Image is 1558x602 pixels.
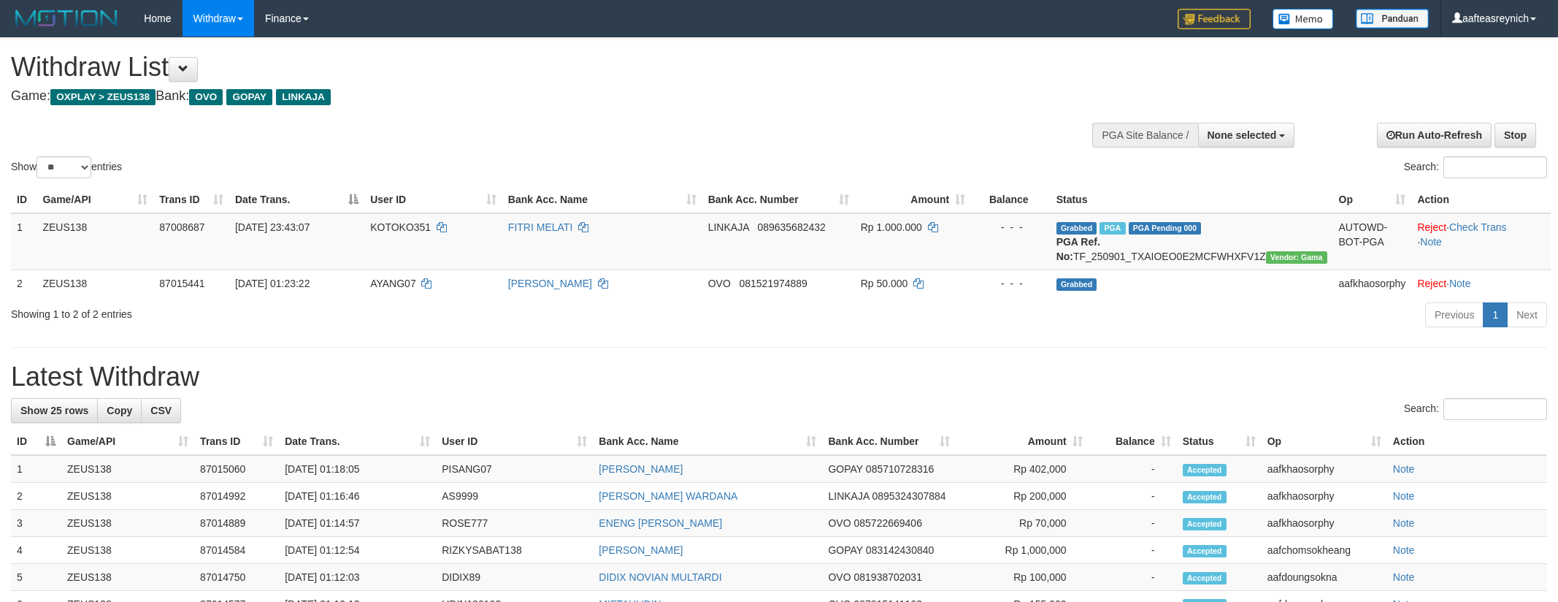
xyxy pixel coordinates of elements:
[1443,156,1547,178] input: Search:
[861,221,922,233] span: Rp 1.000.000
[235,278,310,289] span: [DATE] 01:23:22
[159,278,204,289] span: 87015441
[508,278,592,289] a: [PERSON_NAME]
[708,221,749,233] span: LINKAJA
[854,571,922,583] span: Copy 081938702031 to clipboard
[1393,571,1415,583] a: Note
[1262,564,1387,591] td: aafdoungsokna
[1198,123,1295,148] button: None selected
[11,186,37,213] th: ID
[1056,278,1097,291] span: Grabbed
[956,564,1089,591] td: Rp 100,000
[1183,464,1227,476] span: Accepted
[436,564,593,591] td: DIDIX89
[828,544,862,556] span: GOPAY
[1089,455,1177,483] td: -
[436,455,593,483] td: PISANG07
[1056,236,1100,262] b: PGA Ref. No:
[61,537,194,564] td: ZEUS138
[866,544,934,556] span: Copy 083142430840 to clipboard
[1051,186,1333,213] th: Status
[194,455,279,483] td: 87015060
[1089,428,1177,455] th: Balance: activate to sort column ascending
[977,276,1044,291] div: - - -
[279,428,436,455] th: Date Trans.: activate to sort column ascending
[861,278,908,289] span: Rp 50.000
[141,398,181,423] a: CSV
[194,564,279,591] td: 87014750
[11,301,638,321] div: Showing 1 to 2 of 2 entries
[61,455,194,483] td: ZEUS138
[37,270,153,297] td: ZEUS138
[1273,9,1334,29] img: Button%20Memo.svg
[1183,572,1227,584] span: Accepted
[956,455,1089,483] td: Rp 402,000
[150,405,172,416] span: CSV
[61,510,194,537] td: ZEUS138
[1425,302,1484,327] a: Previous
[757,221,825,233] span: Copy 089635682432 to clipboard
[828,463,862,475] span: GOPAY
[977,220,1044,235] div: - - -
[971,186,1050,213] th: Balance
[1129,222,1202,235] span: PGA Pending
[1404,398,1547,420] label: Search:
[1356,9,1429,28] img: panduan.png
[20,405,88,416] span: Show 25 rows
[61,428,194,455] th: Game/API: activate to sort column ascending
[11,428,61,455] th: ID: activate to sort column descending
[279,537,436,564] td: [DATE] 01:12:54
[37,186,153,213] th: Game/API: activate to sort column ascending
[1178,9,1251,29] img: Feedback.jpg
[370,278,416,289] span: AYANG07
[436,483,593,510] td: AS9999
[11,213,37,270] td: 1
[37,156,91,178] select: Showentries
[229,186,364,213] th: Date Trans.: activate to sort column descending
[1507,302,1547,327] a: Next
[1333,186,1412,213] th: Op: activate to sort column ascending
[1420,236,1442,248] a: Note
[1411,186,1551,213] th: Action
[1417,278,1446,289] a: Reject
[1183,491,1227,503] span: Accepted
[1262,537,1387,564] td: aafchomsokheang
[1262,428,1387,455] th: Op: activate to sort column ascending
[854,517,922,529] span: Copy 085722669406 to clipboard
[599,490,737,502] a: [PERSON_NAME] WARDANA
[1208,129,1277,141] span: None selected
[107,405,132,416] span: Copy
[1262,510,1387,537] td: aafkhaosorphy
[1089,483,1177,510] td: -
[956,537,1089,564] td: Rp 1,000,000
[599,517,722,529] a: ENENG [PERSON_NAME]
[1177,428,1262,455] th: Status: activate to sort column ascending
[1183,545,1227,557] span: Accepted
[194,510,279,537] td: 87014889
[1056,222,1097,235] span: Grabbed
[11,455,61,483] td: 1
[855,186,971,213] th: Amount: activate to sort column ascending
[1051,213,1333,270] td: TF_250901_TXAIOEO0E2MCFWHXFV1Z
[599,544,683,556] a: [PERSON_NAME]
[11,510,61,537] td: 3
[872,490,945,502] span: Copy 0895324307884 to clipboard
[364,186,502,213] th: User ID: activate to sort column ascending
[11,156,122,178] label: Show entries
[1443,398,1547,420] input: Search:
[61,483,194,510] td: ZEUS138
[279,564,436,591] td: [DATE] 01:12:03
[11,89,1024,104] h4: Game: Bank:
[1089,537,1177,564] td: -
[11,53,1024,82] h1: Withdraw List
[194,428,279,455] th: Trans ID: activate to sort column ascending
[279,483,436,510] td: [DATE] 01:16:46
[11,398,98,423] a: Show 25 rows
[1494,123,1536,148] a: Stop
[828,571,851,583] span: OVO
[1393,517,1415,529] a: Note
[97,398,142,423] a: Copy
[739,278,807,289] span: Copy 081521974889 to clipboard
[599,571,721,583] a: DIDIX NOVIAN MULTARDI
[370,221,431,233] span: KOTOKO351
